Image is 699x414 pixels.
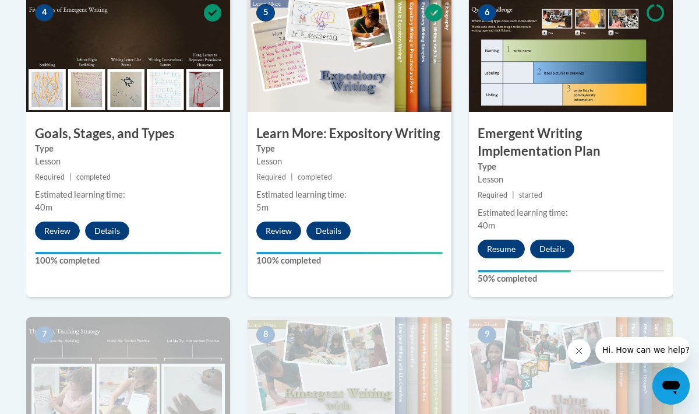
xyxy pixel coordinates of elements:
div: Estimated learning time: [35,188,221,201]
span: 5m [256,202,269,212]
iframe: Button to launch messaging window [652,367,690,405]
span: Required [35,173,65,181]
span: 5 [256,4,275,22]
label: 100% completed [35,254,221,267]
button: Review [256,222,301,240]
div: Your progress [478,270,571,272]
span: Required [478,191,507,199]
span: | [512,191,514,199]
h3: Learn More: Expository Writing [248,125,451,143]
label: Type [35,142,221,155]
div: Lesson [35,155,221,168]
span: 40m [478,220,495,230]
span: 40m [35,202,52,212]
span: 4 [35,4,54,22]
div: Your progress [35,252,221,254]
label: 100% completed [256,254,443,267]
div: Your progress [256,252,443,254]
button: Details [85,222,129,240]
span: completed [76,173,111,181]
h3: Emergent Writing Implementation Plan [469,125,673,161]
span: 8 [256,326,275,343]
button: Details [530,240,574,258]
span: 6 [478,4,496,22]
span: started [519,191,542,199]
h3: Goals, Stages, and Types [26,125,230,143]
button: Review [35,222,80,240]
div: Lesson [478,173,664,186]
label: Type [256,142,443,155]
button: Details [306,222,351,240]
span: 9 [478,326,496,343]
iframe: Close message [567,339,591,363]
iframe: Message from company [595,337,690,363]
span: 7 [35,326,54,343]
label: Type [478,160,664,173]
span: completed [298,173,332,181]
span: | [291,173,293,181]
div: Lesson [256,155,443,168]
label: 50% completed [478,272,664,285]
button: Resume [478,240,525,258]
span: | [69,173,72,181]
div: Estimated learning time: [256,188,443,201]
div: Estimated learning time: [478,206,664,219]
span: Required [256,173,286,181]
